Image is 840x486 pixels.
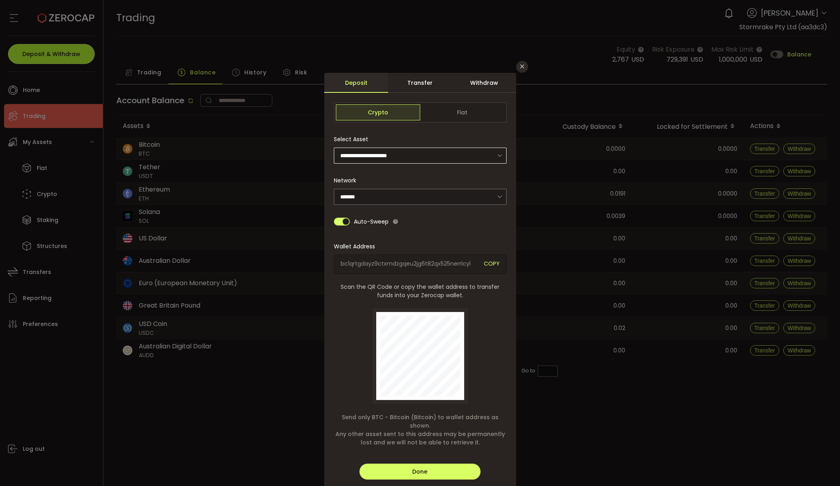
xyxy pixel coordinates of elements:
[354,214,389,230] span: Auto-Sweep
[484,260,500,269] span: COPY
[359,464,480,480] button: Done
[334,430,507,447] span: Any other asset sent to this address may be permanently lost and we will not be able to retrieve it.
[420,104,505,120] span: Fiat
[388,73,452,93] div: Transfer
[334,283,507,300] span: Scan the QR Code or copy the wallet address to transfer funds into your Zerocap wallet.
[334,242,380,250] label: Wallet Address
[800,448,840,486] iframe: Chat Widget
[336,104,420,120] span: Crypto
[334,135,373,143] label: Select Asset
[516,61,528,73] button: Close
[334,413,507,430] span: Send only BTC - Bitcoin (Bitcoin) to wallet address as shown.
[334,176,361,184] label: Network
[452,73,516,93] div: Withdraw
[412,468,427,476] span: Done
[341,260,478,269] span: bc1qrtgdayz9ctxmdzgqeu2jg6t82qx525nerrlcyl
[324,73,388,93] div: Deposit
